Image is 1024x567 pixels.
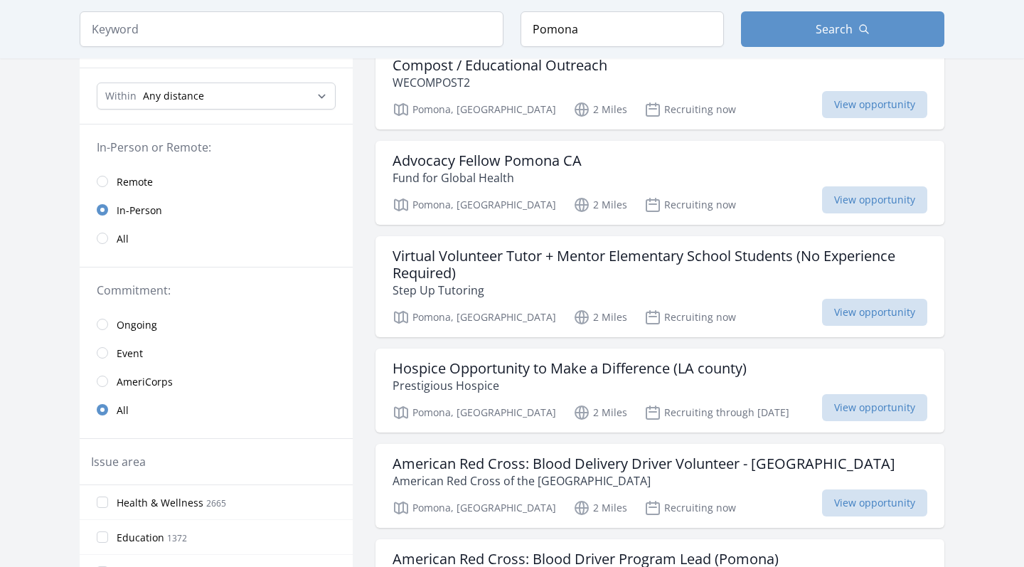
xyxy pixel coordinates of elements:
p: WECOMPOST2 [393,74,607,91]
p: Recruiting now [644,309,736,326]
span: View opportunity [822,299,927,326]
p: Pomona, [GEOGRAPHIC_DATA] [393,101,556,118]
p: 2 Miles [573,101,627,118]
a: American Red Cross: Blood Delivery Driver Volunteer - [GEOGRAPHIC_DATA] American Red Cross of the... [375,444,944,528]
input: Location [521,11,724,47]
a: Event [80,339,353,367]
p: American Red Cross of the [GEOGRAPHIC_DATA] [393,472,895,489]
h3: Advocacy Fellow Pomona CA [393,152,582,169]
p: Recruiting now [644,196,736,213]
p: Fund for Global Health [393,169,582,186]
a: All [80,224,353,253]
span: View opportunity [822,91,927,118]
h3: Compost / Educational Outreach [393,57,607,74]
input: Education 1372 [97,531,108,543]
a: Ongoing [80,310,353,339]
a: Hospice Opportunity to Make a Difference (LA county) Prestigious Hospice Pomona, [GEOGRAPHIC_DATA... [375,349,944,433]
a: Advocacy Fellow Pomona CA Fund for Global Health Pomona, [GEOGRAPHIC_DATA] 2 Miles Recruiting now... [375,141,944,225]
span: AmeriCorps [117,375,173,389]
span: Education [117,531,164,545]
p: Pomona, [GEOGRAPHIC_DATA] [393,309,556,326]
legend: In-Person or Remote: [97,139,336,156]
p: 2 Miles [573,196,627,213]
a: Virtual Volunteer Tutor + Mentor Elementary School Students (No Experience Required) Step Up Tuto... [375,236,944,337]
p: 2 Miles [573,309,627,326]
button: Search [741,11,944,47]
p: Step Up Tutoring [393,282,927,299]
p: Pomona, [GEOGRAPHIC_DATA] [393,404,556,421]
span: 1372 [167,532,187,544]
p: Prestigious Hospice [393,377,747,394]
input: Health & Wellness 2665 [97,497,108,508]
select: Search Radius [97,83,336,110]
span: In-Person [117,203,162,218]
span: Ongoing [117,318,157,332]
a: AmeriCorps [80,367,353,396]
a: All [80,396,353,424]
span: Health & Wellness [117,496,203,510]
span: All [117,403,129,418]
p: Recruiting now [644,101,736,118]
p: Pomona, [GEOGRAPHIC_DATA] [393,499,556,516]
legend: Commitment: [97,282,336,299]
legend: Issue area [91,453,146,470]
input: Keyword [80,11,503,47]
span: Remote [117,175,153,189]
h3: Hospice Opportunity to Make a Difference (LA county) [393,360,747,377]
p: Recruiting now [644,499,736,516]
a: In-Person [80,196,353,224]
h3: Virtual Volunteer Tutor + Mentor Elementary School Students (No Experience Required) [393,248,927,282]
span: View opportunity [822,394,927,421]
p: 2 Miles [573,499,627,516]
a: Remote [80,167,353,196]
span: Event [117,346,143,361]
span: 2665 [206,497,226,509]
span: View opportunity [822,186,927,213]
h3: American Red Cross: Blood Delivery Driver Volunteer - [GEOGRAPHIC_DATA] [393,455,895,472]
span: Search [816,21,853,38]
p: 2 Miles [573,404,627,421]
span: View opportunity [822,489,927,516]
a: Compost / Educational Outreach WECOMPOST2 Pomona, [GEOGRAPHIC_DATA] 2 Miles Recruiting now View o... [375,46,944,129]
p: Pomona, [GEOGRAPHIC_DATA] [393,196,556,213]
span: All [117,232,129,246]
p: Recruiting through [DATE] [644,404,789,421]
